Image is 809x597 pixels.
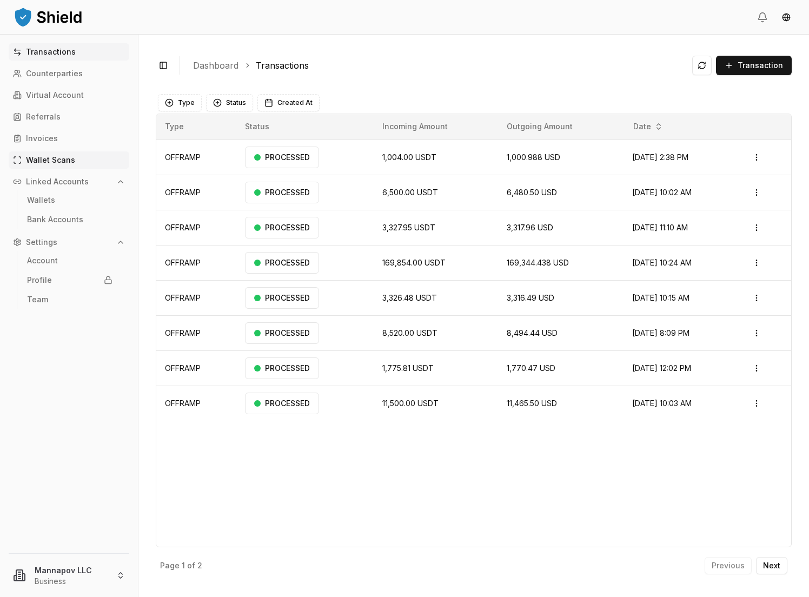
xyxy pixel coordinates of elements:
div: PROCESSED [245,217,319,238]
button: Transaction [716,56,792,75]
span: 11,465.50 USD [507,399,557,408]
span: 6,480.50 USD [507,188,557,197]
span: [DATE] 10:24 AM [632,258,692,267]
p: Bank Accounts [27,216,83,223]
a: Referrals [9,108,129,125]
p: Virtual Account [26,91,84,99]
a: Dashboard [193,59,238,72]
div: PROCESSED [245,147,319,168]
p: Page [160,562,180,569]
p: of [187,562,195,569]
p: Wallet Scans [26,156,75,164]
p: Referrals [26,113,61,121]
button: Date [629,118,667,135]
th: Outgoing Amount [498,114,624,140]
button: Next [756,557,787,574]
a: Bank Accounts [23,211,117,228]
a: Invoices [9,130,129,147]
span: 6,500.00 USDT [382,188,438,197]
button: Settings [9,234,129,251]
p: Settings [26,238,57,246]
th: Incoming Amount [374,114,498,140]
span: [DATE] 8:09 PM [632,328,689,337]
p: Team [27,296,48,303]
p: Counterparties [26,70,83,77]
p: Mannapov LLC [35,565,108,576]
span: 169,344.438 USD [507,258,569,267]
nav: breadcrumb [193,59,684,72]
p: Business [35,576,108,587]
p: Wallets [27,196,55,204]
span: [DATE] 10:15 AM [632,293,689,302]
td: OFFRAMP [156,140,236,175]
p: Next [763,562,780,569]
p: Invoices [26,135,58,142]
td: OFFRAMP [156,175,236,210]
span: 3,327.95 USDT [382,223,435,232]
span: 1,775.81 USDT [382,363,434,373]
span: [DATE] 10:02 AM [632,188,692,197]
span: [DATE] 12:02 PM [632,363,691,373]
span: 8,494.44 USD [507,328,558,337]
span: Created At [277,98,313,107]
span: 1,004.00 USDT [382,152,436,162]
a: Wallet Scans [9,151,129,169]
td: OFFRAMP [156,246,236,281]
div: PROCESSED [245,357,319,379]
p: 2 [197,562,202,569]
a: Transactions [256,59,309,72]
span: 11,500.00 USDT [382,399,439,408]
div: PROCESSED [245,287,319,309]
a: Virtual Account [9,87,129,104]
span: [DATE] 10:03 AM [632,399,692,408]
div: PROCESSED [245,252,319,274]
p: Transactions [26,48,76,56]
a: Account [23,252,117,269]
p: 1 [182,562,185,569]
span: 3,317.96 USD [507,223,553,232]
p: Account [27,257,58,264]
p: Profile [27,276,52,284]
a: Counterparties [9,65,129,82]
span: 8,520.00 USDT [382,328,437,337]
button: Created At [257,94,320,111]
span: Transaction [738,60,783,71]
td: OFFRAMP [156,316,236,351]
span: 1,770.47 USD [507,363,555,373]
span: 1,000.988 USD [507,152,560,162]
a: Profile [23,271,117,289]
td: OFFRAMP [156,210,236,246]
th: Status [236,114,374,140]
td: OFFRAMP [156,351,236,386]
button: Type [158,94,202,111]
a: Transactions [9,43,129,61]
div: PROCESSED [245,393,319,414]
th: Type [156,114,236,140]
a: Team [23,291,117,308]
a: Wallets [23,191,117,209]
button: Mannapov LLCBusiness [4,558,134,593]
p: Linked Accounts [26,178,89,185]
td: OFFRAMP [156,281,236,316]
div: PROCESSED [245,182,319,203]
div: PROCESSED [245,322,319,344]
span: [DATE] 11:10 AM [632,223,688,232]
span: 3,326.48 USDT [382,293,437,302]
td: OFFRAMP [156,386,236,421]
button: Status [206,94,253,111]
span: 3,316.49 USD [507,293,554,302]
span: 169,854.00 USDT [382,258,446,267]
button: Linked Accounts [9,173,129,190]
span: [DATE] 2:38 PM [632,152,688,162]
img: ShieldPay Logo [13,6,83,28]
